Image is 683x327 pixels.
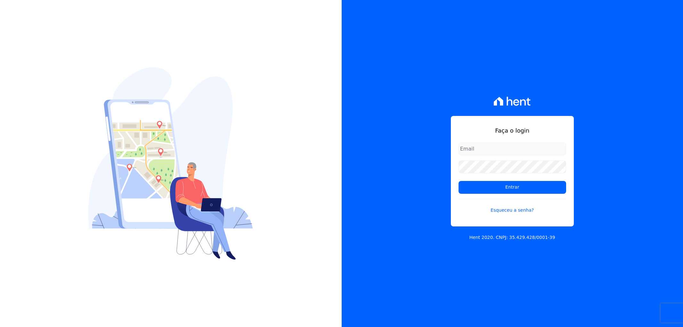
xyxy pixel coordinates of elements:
p: Hent 2020. CNPJ: 35.429.428/0001-39 [469,234,555,241]
img: Login [88,67,253,260]
input: Email [459,143,566,155]
h1: Faça o login [459,126,566,135]
a: Esqueceu a senha? [459,199,566,214]
input: Entrar [459,181,566,194]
